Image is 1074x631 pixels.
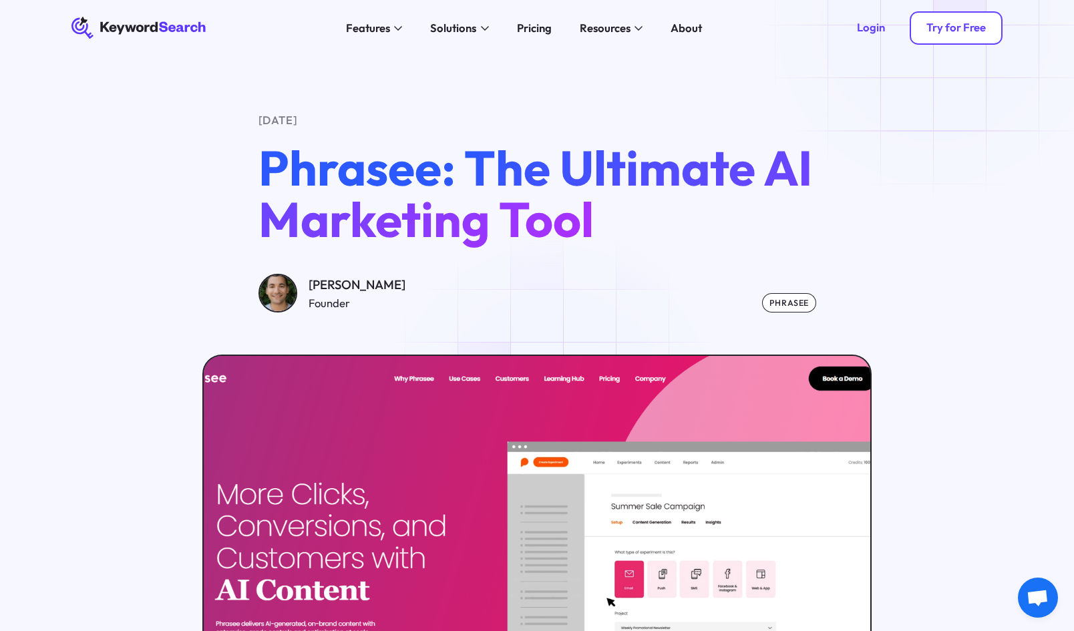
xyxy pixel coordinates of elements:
[663,17,711,39] a: About
[580,19,631,36] div: Resources
[671,19,702,36] div: About
[430,19,476,36] div: Solutions
[517,19,552,36] div: Pricing
[840,11,902,45] a: Login
[910,11,1003,45] a: Try for Free
[762,293,816,312] div: Phrasee
[309,294,405,311] div: Founder
[258,112,816,128] div: [DATE]
[309,275,405,294] div: [PERSON_NAME]
[508,17,560,39] a: Pricing
[346,19,390,36] div: Features
[1018,578,1058,618] a: Open chat
[258,137,812,250] span: Phrasee: The Ultimate AI Marketing Tool
[857,21,885,35] div: Login
[926,21,986,35] div: Try for Free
